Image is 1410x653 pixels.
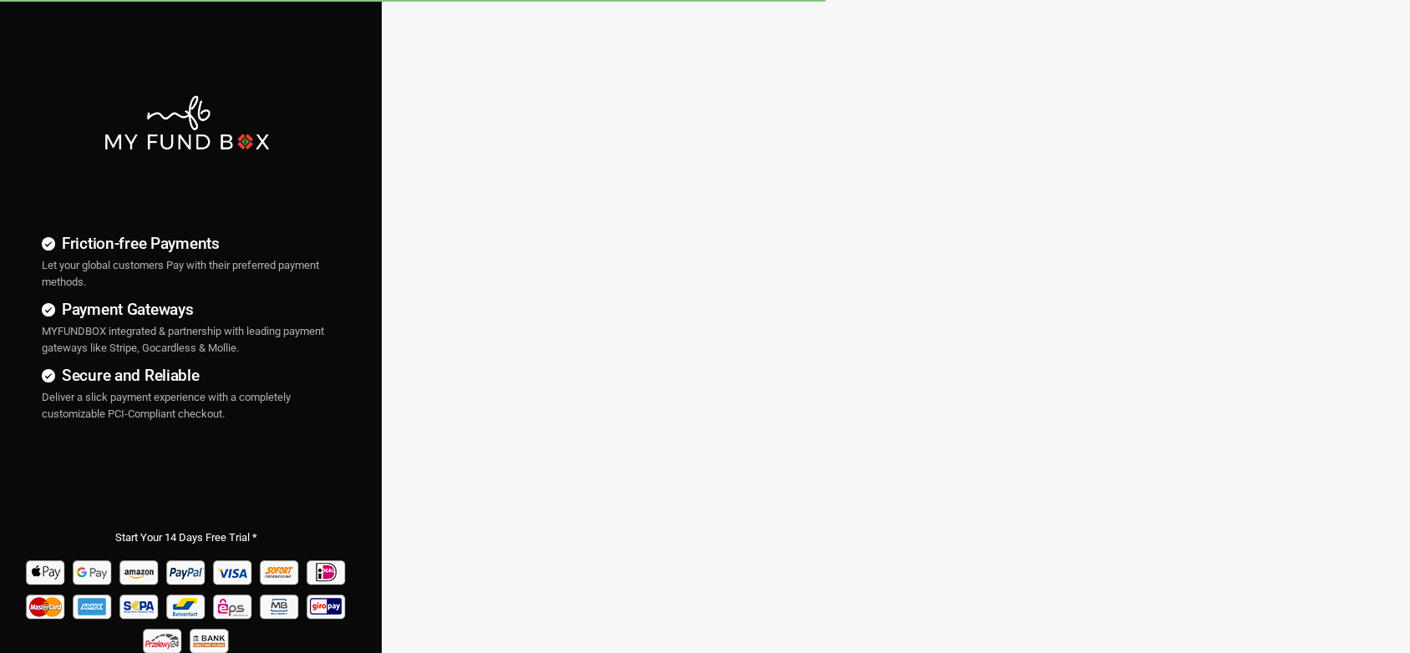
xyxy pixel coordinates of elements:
[71,554,115,589] img: Google Pay
[42,297,332,321] h4: Payment Gateways
[258,554,302,589] img: Sofort Pay
[165,554,209,589] img: Paypal
[305,554,349,589] img: Ideal Pay
[305,589,349,623] img: giropay
[103,94,271,152] img: mfbwhite.png
[24,554,68,589] img: Apple Pay
[211,589,256,623] img: EPS Pay
[24,589,68,623] img: Mastercard Pay
[118,589,162,623] img: sepa Pay
[42,259,319,288] span: Let your global customers Pay with their preferred payment methods.
[165,589,209,623] img: Bancontact Pay
[42,325,324,354] span: MYFUNDBOX integrated & partnership with leading payment gateways like Stripe, Gocardless & Mollie.
[211,554,256,589] img: Visa
[71,589,115,623] img: american_express Pay
[42,363,332,387] h4: Secure and Reliable
[42,391,291,420] span: Deliver a slick payment experience with a completely customizable PCI-Compliant checkout.
[258,589,302,623] img: mb Pay
[42,231,332,256] h4: Friction-free Payments
[118,554,162,589] img: Amazon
